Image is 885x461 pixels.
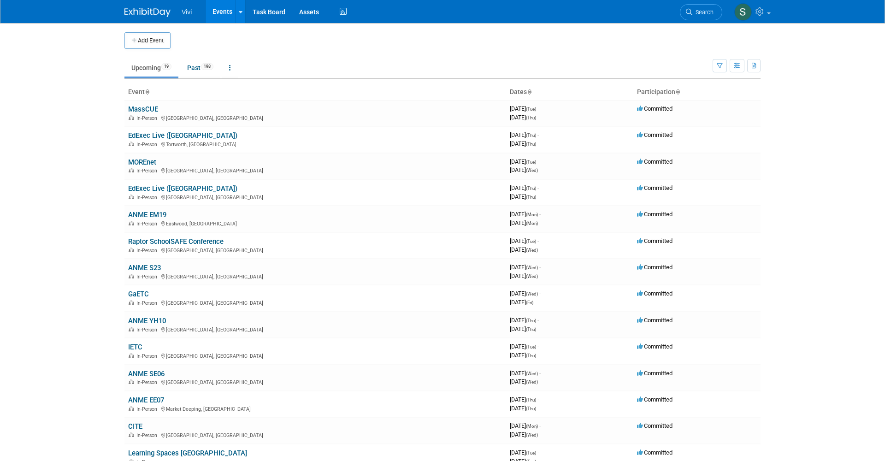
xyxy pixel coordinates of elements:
span: [DATE] [510,290,541,297]
div: [GEOGRAPHIC_DATA], [GEOGRAPHIC_DATA] [128,378,502,385]
a: Past198 [180,59,220,77]
span: In-Person [136,142,160,148]
span: (Mon) [526,221,538,226]
span: (Tue) [526,106,536,112]
span: (Fri) [526,300,533,305]
span: (Tue) [526,450,536,455]
span: (Wed) [526,291,538,296]
span: [DATE] [510,158,539,165]
th: Event [124,84,506,100]
span: Committed [637,343,673,350]
span: (Mon) [526,424,538,429]
span: - [537,396,539,403]
span: Committed [637,396,673,403]
span: [DATE] [510,166,538,173]
span: (Thu) [526,195,536,200]
img: In-Person Event [129,115,134,120]
span: [DATE] [510,272,538,279]
th: Dates [506,84,633,100]
div: Tortworth, [GEOGRAPHIC_DATA] [128,140,502,148]
img: In-Person Event [129,300,134,305]
span: [DATE] [510,378,538,385]
span: [DATE] [510,299,533,306]
span: [DATE] [510,140,536,147]
a: ANME S23 [128,264,161,272]
span: In-Person [136,379,160,385]
img: In-Person Event [129,142,134,146]
img: In-Person Event [129,406,134,411]
span: (Wed) [526,248,538,253]
div: [GEOGRAPHIC_DATA], [GEOGRAPHIC_DATA] [128,272,502,280]
span: [DATE] [510,219,538,226]
a: Search [680,4,722,20]
span: [DATE] [510,131,539,138]
a: ANME SE06 [128,370,165,378]
span: Committed [637,131,673,138]
span: - [537,237,539,244]
span: [DATE] [510,343,539,350]
span: - [539,290,541,297]
span: 19 [161,63,171,70]
span: (Wed) [526,371,538,376]
span: [DATE] [510,370,541,377]
img: In-Person Event [129,353,134,358]
span: Committed [637,184,673,191]
span: (Thu) [526,353,536,358]
div: Eastwood, [GEOGRAPHIC_DATA] [128,219,502,227]
span: (Tue) [526,344,536,349]
span: [DATE] [510,246,538,253]
span: [DATE] [510,449,539,456]
span: In-Person [136,248,160,254]
span: Vivi [182,8,192,16]
a: Sort by Participation Type [675,88,680,95]
div: [GEOGRAPHIC_DATA], [GEOGRAPHIC_DATA] [128,114,502,121]
img: In-Person Event [129,221,134,225]
span: In-Person [136,115,160,121]
span: In-Person [136,406,160,412]
span: 198 [201,63,213,70]
span: [DATE] [510,422,541,429]
span: Committed [637,264,673,271]
span: Committed [637,317,673,324]
span: (Wed) [526,432,538,437]
span: [DATE] [510,211,541,218]
span: (Thu) [526,133,536,138]
span: In-Person [136,221,160,227]
span: (Thu) [526,318,536,323]
span: [DATE] [510,352,536,359]
span: (Wed) [526,168,538,173]
span: Committed [637,370,673,377]
span: Committed [637,290,673,297]
span: [DATE] [510,405,536,412]
div: [GEOGRAPHIC_DATA], [GEOGRAPHIC_DATA] [128,299,502,306]
span: [DATE] [510,264,541,271]
a: Sort by Start Date [527,88,531,95]
button: Add Event [124,32,171,49]
div: [GEOGRAPHIC_DATA], [GEOGRAPHIC_DATA] [128,193,502,201]
span: [DATE] [510,396,539,403]
a: Learning Spaces [GEOGRAPHIC_DATA] [128,449,247,457]
a: Upcoming19 [124,59,178,77]
span: (Thu) [526,327,536,332]
span: In-Person [136,195,160,201]
a: Sort by Event Name [145,88,149,95]
a: MOREnet [128,158,156,166]
a: Raptor SchoolSAFE Conference [128,237,224,246]
span: In-Person [136,168,160,174]
span: [DATE] [510,114,536,121]
a: ANME EM19 [128,211,166,219]
img: In-Person Event [129,274,134,278]
span: [DATE] [510,193,536,200]
a: GaETC [128,290,149,298]
div: [GEOGRAPHIC_DATA], [GEOGRAPHIC_DATA] [128,431,502,438]
span: - [537,105,539,112]
span: (Thu) [526,406,536,411]
div: [GEOGRAPHIC_DATA], [GEOGRAPHIC_DATA] [128,246,502,254]
span: In-Person [136,300,160,306]
span: (Mon) [526,212,538,217]
span: - [539,370,541,377]
span: (Wed) [526,379,538,384]
span: [DATE] [510,431,538,438]
a: EdExec Live ([GEOGRAPHIC_DATA]) [128,184,237,193]
img: In-Person Event [129,248,134,252]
